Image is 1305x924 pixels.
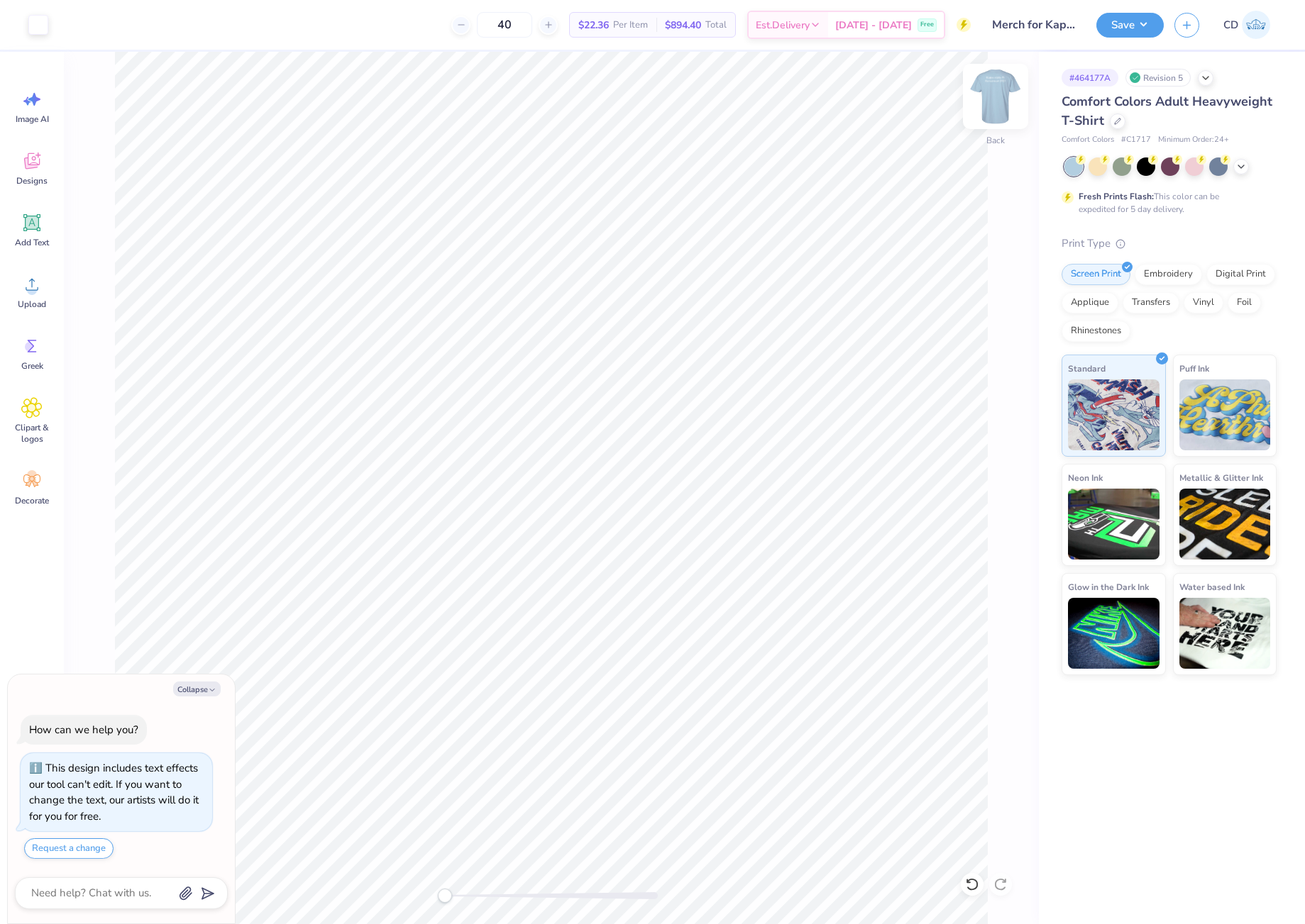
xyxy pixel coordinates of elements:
img: Standard [1068,379,1160,450]
span: Water based Ink [1179,579,1245,594]
img: Metallic & Glitter Ink [1179,489,1271,560]
div: Applique [1062,292,1118,313]
span: $894.40 [665,18,701,33]
img: Water based Ink [1179,598,1271,669]
span: Comfort Colors Adult Heavyweight T-Shirt [1062,93,1272,129]
div: Print Type [1062,235,1277,252]
button: Collapse [173,681,221,696]
span: Per Item [613,18,648,33]
span: Free [920,20,934,30]
span: Glow in the Dark Ink [1068,579,1149,594]
span: # C1717 [1121,134,1151,146]
span: Designs [16,175,48,187]
input: – – [477,12,532,38]
span: $22.36 [578,18,609,33]
span: CD [1223,17,1238,33]
span: Add Text [15,237,49,248]
img: Puff Ink [1179,379,1271,450]
span: Metallic & Glitter Ink [1179,470,1263,485]
img: Back [967,68,1024,125]
div: Rhinestones [1062,321,1130,342]
span: Upload [18,299,46,310]
div: This design includes text effects our tool can't edit. If you want to change the text, our artist... [29,761,199,823]
strong: Fresh Prints Flash: [1079,191,1154,202]
span: [DATE] - [DATE] [835,18,912,33]
button: Request a change [24,838,114,859]
div: How can we help you? [29,723,138,737]
div: Accessibility label [438,889,452,903]
div: Back [986,134,1005,147]
div: Transfers [1123,292,1179,313]
div: Foil [1228,292,1261,313]
img: Cedric Diasanta [1242,11,1270,39]
div: # 464177A [1062,69,1118,87]
span: Decorate [15,495,49,506]
div: Screen Print [1062,264,1130,285]
span: Est. Delivery [756,18,810,33]
img: Neon Ink [1068,489,1160,560]
span: Minimum Order: 24 + [1158,134,1229,146]
span: Image AI [16,113,49,125]
a: CD [1217,11,1277,39]
div: Revision 5 [1125,69,1191,87]
img: Glow in the Dark Ink [1068,598,1160,669]
div: Digital Print [1206,264,1275,285]
span: Puff Ink [1179,361,1209,376]
span: Total [705,18,727,33]
span: Comfort Colors [1062,134,1114,146]
input: Untitled Design [981,11,1086,39]
span: Neon Ink [1068,470,1103,485]
span: Standard [1068,361,1106,376]
span: Greek [21,360,43,372]
button: Save [1096,13,1164,38]
span: Clipart & logos [9,422,55,445]
div: This color can be expedited for 5 day delivery. [1079,190,1253,216]
div: Embroidery [1135,264,1202,285]
div: Vinyl [1184,292,1223,313]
